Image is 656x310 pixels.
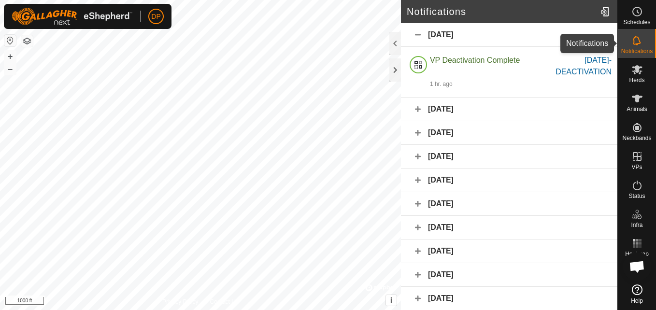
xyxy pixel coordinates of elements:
span: Animals [627,106,647,112]
span: Notifications [621,48,653,54]
span: Neckbands [622,135,651,141]
span: Schedules [623,19,650,25]
span: Help [631,298,643,304]
a: Contact Us [210,297,239,306]
span: Infra [631,222,642,228]
button: Map Layers [21,35,33,47]
div: [DATE] [401,263,617,287]
button: i [386,295,397,306]
div: [DATE] [401,121,617,145]
div: [DATE]-DEACTIVATION [539,55,612,78]
div: [DATE] [401,23,617,47]
h2: Notifications [407,6,597,17]
a: Privacy Policy [162,297,199,306]
div: [DATE] [401,98,617,121]
img: Gallagher Logo [12,8,132,25]
div: Open chat [623,252,652,281]
button: + [4,51,16,62]
span: VP Deactivation Complete [430,56,520,64]
div: [DATE] [401,145,617,169]
div: [DATE] [401,216,617,240]
div: 1 hr. ago [430,80,453,88]
div: [DATE] [401,240,617,263]
span: DP [151,12,160,22]
span: Status [628,193,645,199]
a: Help [618,281,656,308]
span: VPs [631,164,642,170]
div: [DATE] [401,169,617,192]
span: Herds [629,77,644,83]
span: Heatmap [625,251,649,257]
button: – [4,63,16,75]
button: Reset Map [4,35,16,46]
span: i [390,296,392,304]
div: [DATE] [401,192,617,216]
